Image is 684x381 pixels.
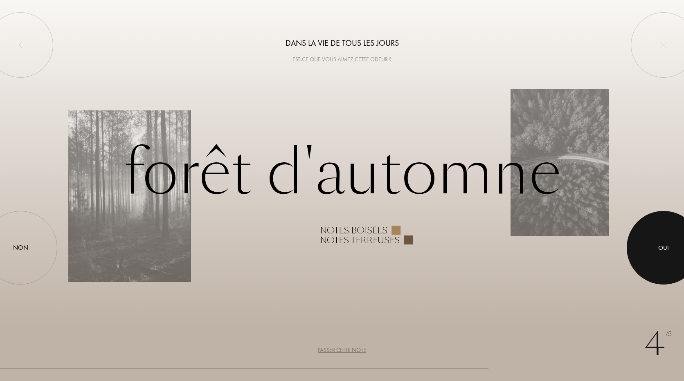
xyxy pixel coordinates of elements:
div: Notes terreuses [320,235,400,245]
div: Oui [658,243,669,253]
div: Forêt d'automne [68,136,616,245]
div: 4 [644,320,672,369]
img: left_onboard.svg [17,42,24,48]
div: Passer cette note [318,346,366,354]
img: quit_onboard.svg [660,42,667,48]
span: /5 [666,329,672,339]
div: Notes boisées [320,226,387,235]
div: Non [13,243,28,253]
